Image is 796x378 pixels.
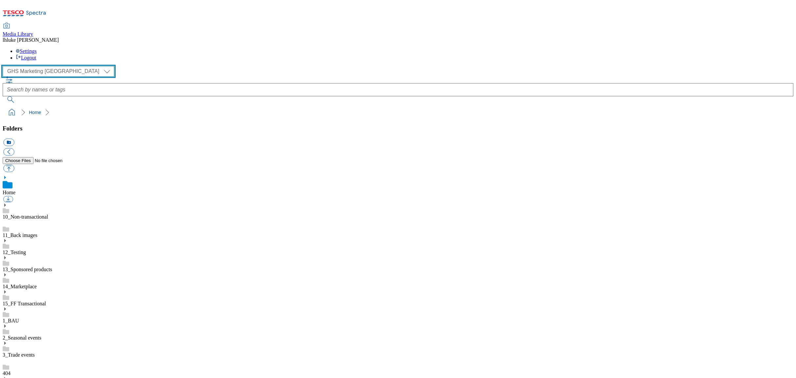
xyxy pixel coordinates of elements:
[3,301,46,306] a: 15_FF Transactional
[16,55,36,60] a: Logout
[3,232,37,238] a: 11_Back images
[29,110,41,115] a: Home
[7,37,59,43] span: luke [PERSON_NAME]
[3,267,52,272] a: 13_Sponsored products
[3,125,793,132] h3: Folders
[3,284,37,289] a: 14_Marketplace
[3,249,26,255] a: 12_Testing
[3,352,35,358] a: 3_Trade events
[3,370,11,376] a: 404
[3,335,41,341] a: 2_Seasonal events
[3,31,33,37] span: Media Library
[3,83,793,96] input: Search by names or tags
[16,48,37,54] a: Settings
[3,106,793,119] nav: breadcrumb
[3,23,33,37] a: Media Library
[3,318,19,323] a: 1_BAU
[3,37,7,43] span: lh
[3,214,48,220] a: 10_Non-transactional
[3,190,15,195] a: Home
[7,107,17,118] a: home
